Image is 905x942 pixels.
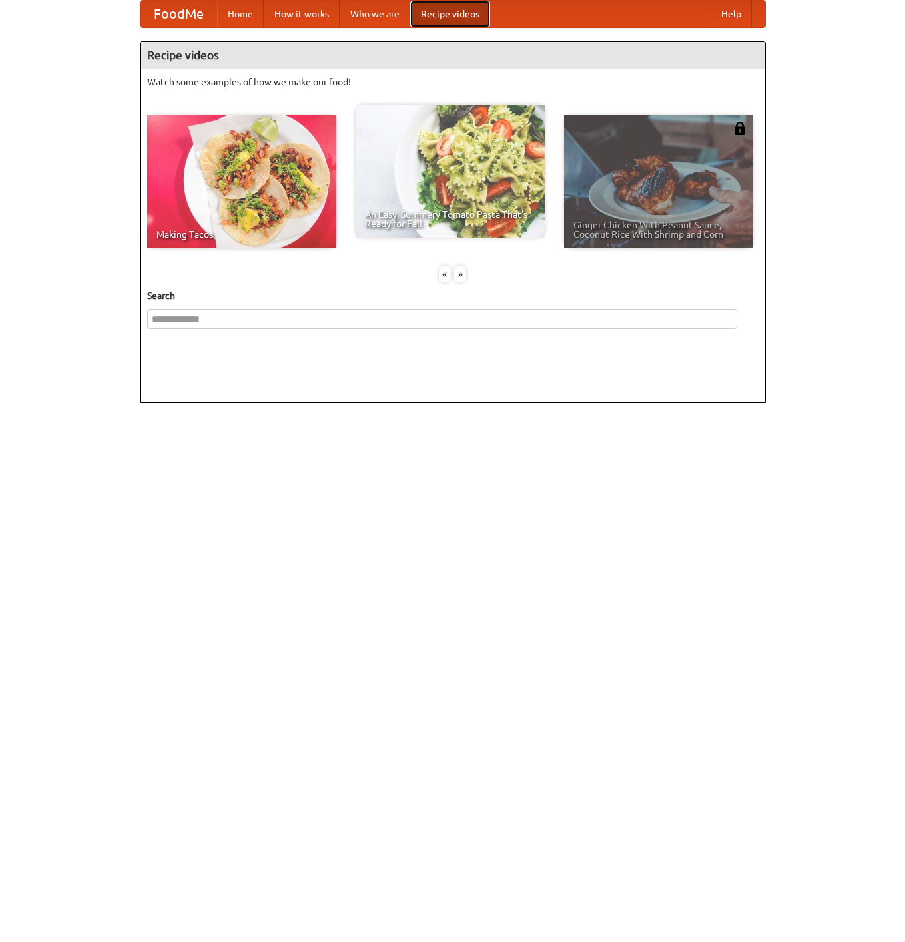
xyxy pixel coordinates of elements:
h4: Recipe videos [141,42,765,69]
a: Help [711,1,752,27]
a: Making Tacos [147,115,336,248]
span: Making Tacos [156,230,327,239]
h5: Search [147,289,758,302]
a: Who we are [340,1,410,27]
a: An Easy, Summery Tomato Pasta That's Ready for Fall [356,105,545,238]
a: How it works [264,1,340,27]
a: FoodMe [141,1,217,27]
div: « [439,266,451,282]
a: Home [217,1,264,27]
img: 483408.png [733,122,747,135]
p: Watch some examples of how we make our food! [147,75,758,89]
div: » [454,266,466,282]
span: An Easy, Summery Tomato Pasta That's Ready for Fall [365,210,535,228]
a: Recipe videos [410,1,490,27]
